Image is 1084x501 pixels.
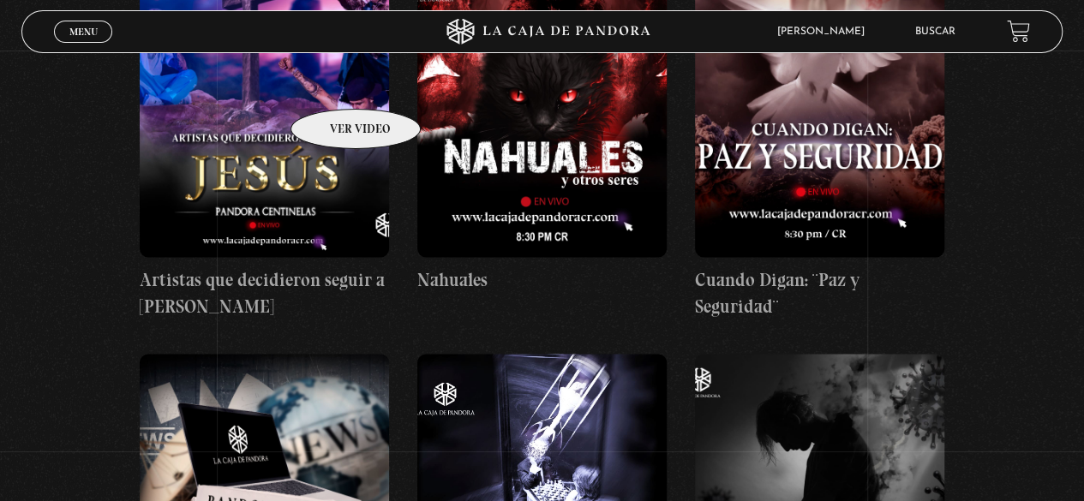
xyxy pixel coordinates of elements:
[63,40,104,52] span: Cerrar
[695,265,944,319] h4: Cuando Digan: ¨Paz y Seguridad¨
[915,27,955,37] a: Buscar
[140,265,389,319] h4: Artistas que decidieron seguir a [PERSON_NAME]
[417,265,667,293] h4: Nahuales
[69,27,98,37] span: Menu
[769,27,882,37] span: [PERSON_NAME]
[1007,20,1030,43] a: View your shopping cart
